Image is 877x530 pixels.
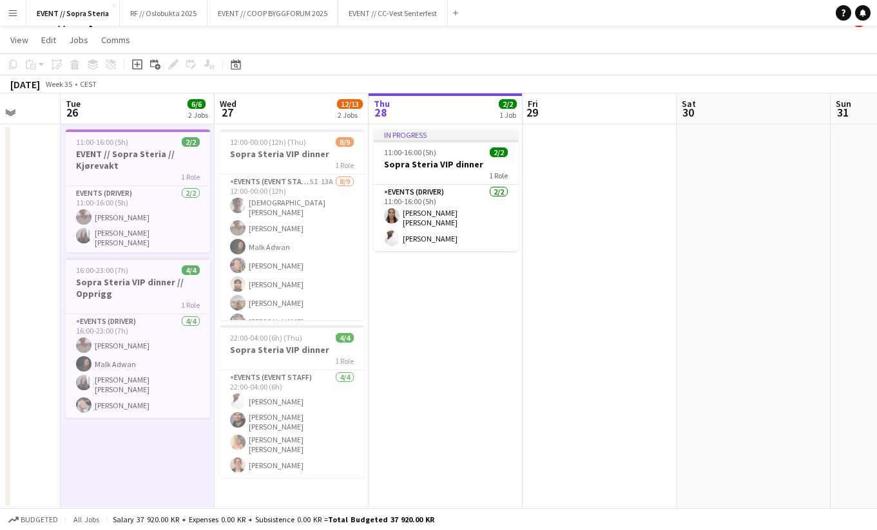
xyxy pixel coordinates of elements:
span: 30 [680,105,696,120]
app-job-card: In progress11:00-16:00 (5h)2/2Sopra Steria VIP dinner1 RoleEvents (Driver)2/211:00-16:00 (5h)[PER... [374,129,518,251]
app-card-role: Events (Driver)2/211:00-16:00 (5h)[PERSON_NAME][PERSON_NAME] [PERSON_NAME] [66,186,210,252]
a: Jobs [64,32,93,48]
h3: Sopra Steria VIP dinner [374,158,518,170]
a: View [5,32,34,48]
span: 28 [372,105,390,120]
span: View [10,34,28,46]
app-card-role: Events (Event Staff)5I13A8/912:00-00:00 (12h)[DEMOGRAPHIC_DATA][PERSON_NAME][PERSON_NAME]Malk Adw... [220,175,364,372]
span: 11:00-16:00 (5h) [384,147,436,157]
span: 26 [64,105,81,120]
div: 2 Jobs [188,110,208,120]
h3: EVENT // Sopra Steria // Kjørevakt [66,148,210,171]
div: 2 Jobs [338,110,362,120]
div: [DATE] [10,78,40,91]
span: Total Budgeted 37 920.00 KR [328,515,434,524]
span: Tue [66,98,81,109]
app-job-card: 22:00-04:00 (6h) (Thu)4/4Sopra Steria VIP dinner1 RoleEvents (Event Staff)4/422:00-04:00 (6h)[PER... [220,325,364,478]
app-job-card: 16:00-23:00 (7h)4/4Sopra Steria VIP dinner // Opprigg1 RoleEvents (Driver)4/416:00-23:00 (7h)[PER... [66,258,210,418]
span: 16:00-23:00 (7h) [76,265,128,275]
span: Thu [374,98,390,109]
span: Sat [682,98,696,109]
span: 4/4 [182,265,200,275]
span: 12:00-00:00 (12h) (Thu) [230,137,306,147]
span: 29 [526,105,538,120]
h3: Sopra Steria VIP dinner [220,344,364,355]
span: 1 Role [335,356,354,366]
span: 8/9 [336,137,354,147]
span: 1 Role [181,172,200,182]
button: Budgeted [6,513,60,527]
span: 2/2 [499,99,517,109]
span: Edit [41,34,56,46]
button: EVENT // COOP BYGGFORUM 2025 [207,1,338,26]
span: 12/13 [337,99,363,109]
span: 22:00-04:00 (6h) (Thu) [230,333,302,343]
span: 1 Role [489,171,508,180]
app-job-card: 12:00-00:00 (12h) (Thu)8/9Sopra Steria VIP dinner1 RoleEvents (Event Staff)5I13A8/912:00-00:00 (1... [220,129,364,320]
span: 2/2 [490,147,508,157]
span: 31 [834,105,851,120]
span: Comms [101,34,130,46]
button: EVENT // Sopra Steria [26,1,120,26]
div: 1 Job [499,110,516,120]
h3: Sopra Steria VIP dinner // Opprigg [66,276,210,299]
span: Sun [836,98,851,109]
span: 4/4 [336,333,354,343]
button: EVENT // CC-Vest Senterfest [338,1,448,26]
a: Comms [96,32,135,48]
div: CEST [80,79,97,89]
a: Edit [36,32,61,48]
span: All jobs [71,515,102,524]
span: 11:00-16:00 (5h) [76,137,128,147]
span: Fri [528,98,538,109]
app-card-role: Events (Event Staff)4/422:00-04:00 (6h)[PERSON_NAME][PERSON_NAME] [PERSON_NAME][PERSON_NAME] [PER... [220,370,364,478]
app-card-role: Events (Driver)2/211:00-16:00 (5h)[PERSON_NAME] [PERSON_NAME][PERSON_NAME] [374,185,518,251]
button: RF // Oslobukta 2025 [120,1,207,26]
div: In progress [374,129,518,140]
span: 1 Role [335,160,354,170]
app-job-card: 11:00-16:00 (5h)2/2EVENT // Sopra Steria // Kjørevakt1 RoleEvents (Driver)2/211:00-16:00 (5h)[PER... [66,129,210,252]
span: 27 [218,105,236,120]
span: Jobs [69,34,88,46]
app-card-role: Events (Driver)4/416:00-23:00 (7h)[PERSON_NAME]Malk Adwan[PERSON_NAME] [PERSON_NAME][PERSON_NAME] [66,314,210,418]
h3: Sopra Steria VIP dinner [220,148,364,160]
span: 1 Role [181,300,200,310]
span: 2/2 [182,137,200,147]
span: Budgeted [21,515,58,524]
div: Salary 37 920.00 KR + Expenses 0.00 KR + Subsistence 0.00 KR = [113,515,434,524]
span: Wed [220,98,236,109]
span: Week 35 [43,79,75,89]
span: 6/6 [188,99,206,109]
